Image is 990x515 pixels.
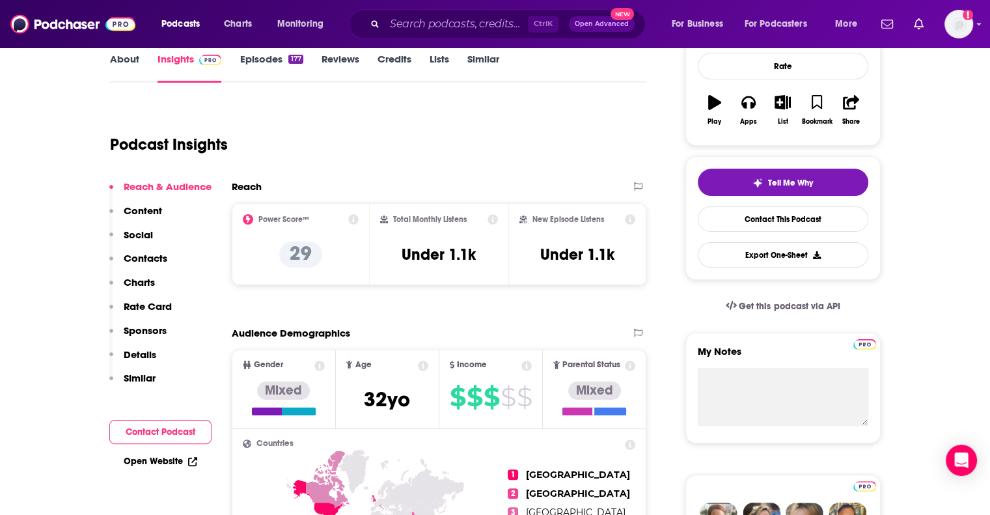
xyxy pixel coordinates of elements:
[110,53,139,83] a: About
[124,252,167,264] p: Contacts
[575,21,629,27] span: Open Advanced
[698,242,868,268] button: Export One-Sheet
[279,242,322,268] p: 29
[393,215,467,224] h2: Total Monthly Listens
[109,229,153,253] button: Social
[457,361,487,369] span: Income
[540,245,614,264] h3: Under 1.1k
[124,300,172,313] p: Rate Card
[834,87,868,133] button: Share
[526,488,630,499] span: [GEOGRAPHIC_DATA]
[765,87,799,133] button: List
[876,13,898,35] a: Show notifications dropdown
[740,118,757,126] div: Apps
[732,87,765,133] button: Apps
[124,204,162,217] p: Content
[768,178,813,188] span: Tell Me Why
[450,387,465,408] span: $
[826,14,873,35] button: open menu
[322,53,359,83] a: Reviews
[109,372,156,396] button: Similar
[361,9,658,39] div: Search podcasts, credits, & more...
[835,15,857,33] span: More
[10,12,135,36] img: Podchaser - Follow, Share and Rate Podcasts
[528,16,558,33] span: Ctrl K
[736,14,826,35] button: open menu
[256,439,294,448] span: Countries
[109,252,167,276] button: Contacts
[109,324,167,348] button: Sponsors
[698,87,732,133] button: Play
[430,53,449,83] a: Lists
[124,229,153,241] p: Social
[698,53,868,79] div: Rate
[402,245,476,264] h3: Under 1.1k
[611,8,634,20] span: New
[152,14,217,35] button: open menu
[663,14,739,35] button: open menu
[257,382,310,400] div: Mixed
[288,55,303,64] div: 177
[517,387,532,408] span: $
[364,387,410,412] span: 32 yo
[745,15,807,33] span: For Podcasters
[715,290,851,322] a: Get this podcast via API
[124,372,156,384] p: Similar
[355,361,371,369] span: Age
[109,420,212,444] button: Contact Podcast
[569,16,635,32] button: Open AdvancedNew
[853,337,876,350] a: Pro website
[199,55,222,65] img: Podchaser Pro
[800,87,834,133] button: Bookmark
[467,387,482,408] span: $
[109,276,155,300] button: Charts
[124,456,197,467] a: Open Website
[698,206,868,232] a: Contact This Podcast
[778,118,788,126] div: List
[109,300,172,324] button: Rate Card
[484,387,499,408] span: $
[944,10,973,38] img: User Profile
[124,276,155,288] p: Charts
[109,204,162,229] button: Content
[215,14,260,35] a: Charts
[385,14,528,35] input: Search podcasts, credits, & more...
[672,15,723,33] span: For Business
[378,53,411,83] a: Credits
[853,481,876,492] img: Podchaser Pro
[268,14,340,35] button: open menu
[224,15,252,33] span: Charts
[124,324,167,337] p: Sponsors
[109,180,212,204] button: Reach & Audience
[124,348,156,361] p: Details
[946,445,977,476] div: Open Intercom Messenger
[739,301,840,312] span: Get this podcast via API
[161,15,200,33] span: Podcasts
[240,53,303,83] a: Episodes177
[508,488,518,499] span: 2
[909,13,929,35] a: Show notifications dropdown
[124,180,212,193] p: Reach & Audience
[944,10,973,38] button: Show profile menu
[853,339,876,350] img: Podchaser Pro
[698,345,868,368] label: My Notes
[562,361,620,369] span: Parental Status
[277,15,323,33] span: Monitoring
[853,479,876,492] a: Pro website
[467,53,499,83] a: Similar
[158,53,222,83] a: InsightsPodchaser Pro
[842,118,860,126] div: Share
[110,135,228,154] h1: Podcast Insights
[501,387,516,408] span: $
[568,382,621,400] div: Mixed
[801,118,832,126] div: Bookmark
[752,178,763,188] img: tell me why sparkle
[508,469,518,480] span: 1
[944,10,973,38] span: Logged in as KaitlynEsposito
[698,169,868,196] button: tell me why sparkleTell Me Why
[232,180,262,193] h2: Reach
[254,361,283,369] span: Gender
[258,215,309,224] h2: Power Score™
[109,348,156,372] button: Details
